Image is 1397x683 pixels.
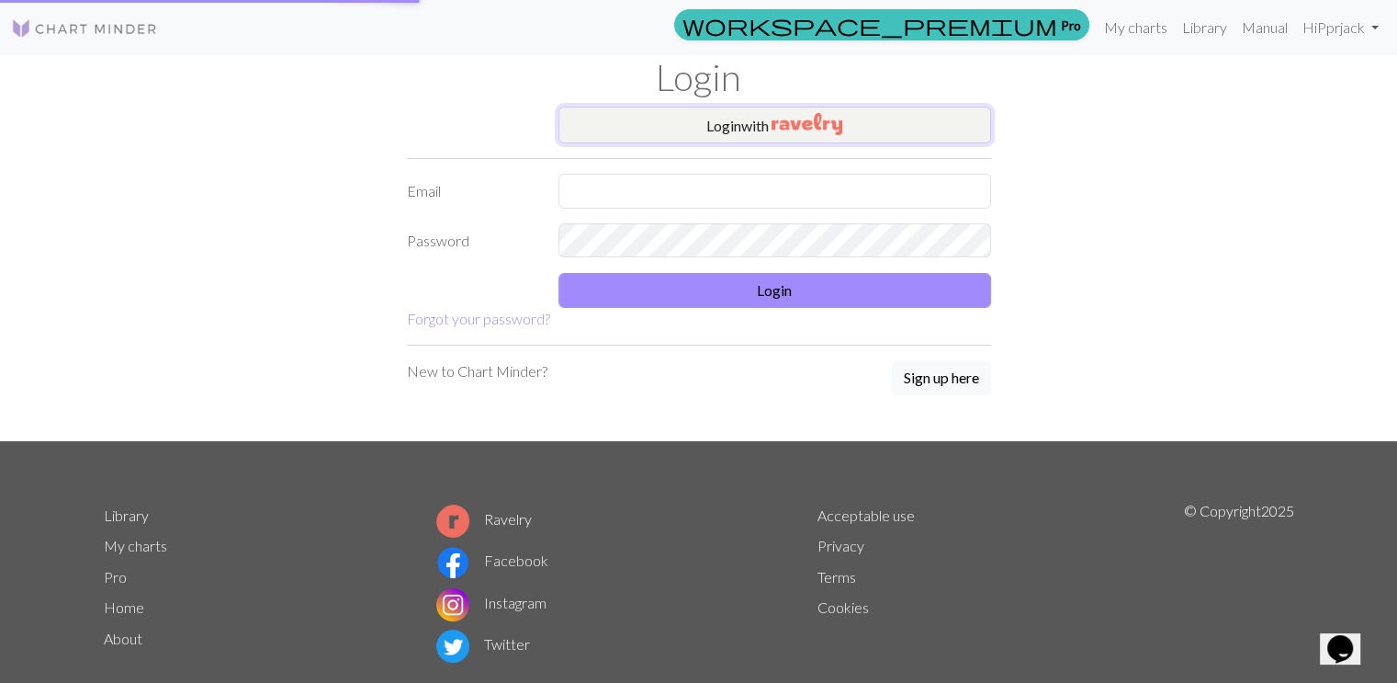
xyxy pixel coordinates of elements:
iframe: chat widget [1320,609,1379,665]
a: Privacy [817,537,864,554]
a: Forgot your password? [407,310,550,327]
a: Twitter [436,635,530,653]
a: Pro [104,568,127,586]
a: Ravelry [436,510,532,528]
a: Acceptable use [817,507,915,524]
button: Login [558,273,991,308]
img: Twitter logo [436,630,469,663]
img: Instagram logo [436,588,469,621]
a: Facebook [436,552,548,569]
a: Terms [817,568,856,586]
a: Home [104,598,144,616]
img: Facebook logo [436,546,469,579]
button: Loginwith [558,107,991,143]
a: My charts [1097,9,1175,46]
a: Sign up here [892,360,991,397]
h1: Login [93,55,1305,99]
a: Cookies [817,598,869,616]
a: HiPprjack [1295,9,1386,46]
a: Library [104,507,149,524]
a: My charts [104,537,167,554]
a: Manual [1234,9,1295,46]
a: Library [1175,9,1234,46]
a: About [104,630,142,647]
label: Email [396,174,547,209]
a: Pro [674,9,1089,40]
a: Instagram [436,594,546,611]
img: Logo [11,17,158,40]
button: Sign up here [892,360,991,395]
span: workspace_premium [682,12,1057,38]
label: Password [396,223,547,258]
img: Ravelry [772,113,842,135]
img: Ravelry logo [436,505,469,538]
p: New to Chart Minder? [407,360,547,382]
p: © Copyright 2025 [1184,500,1294,667]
